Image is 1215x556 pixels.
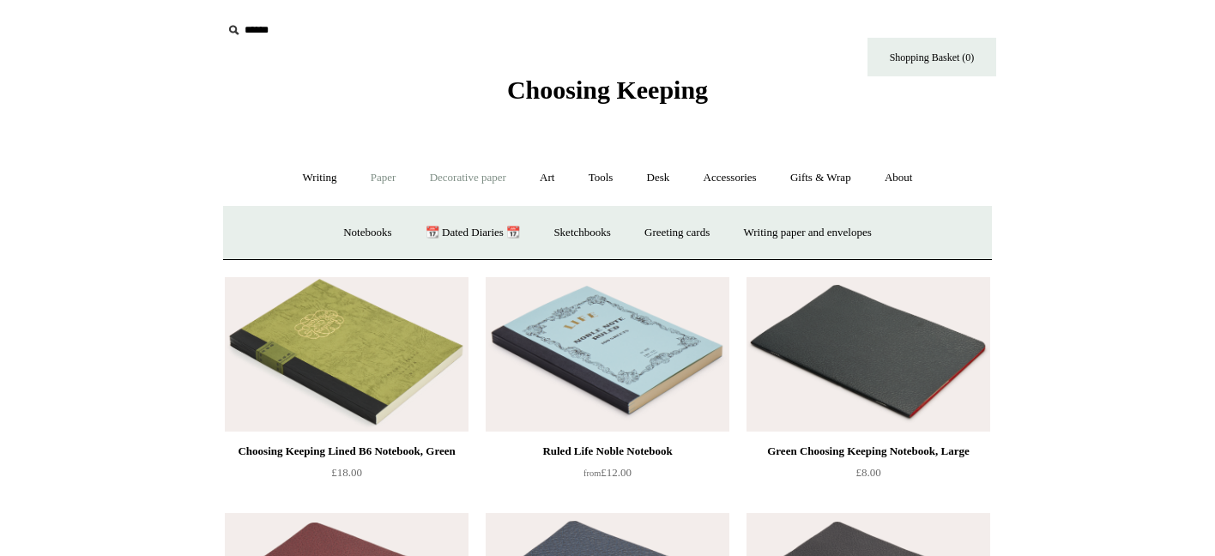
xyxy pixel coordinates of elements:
a: Choosing Keeping Lined B6 Notebook, Green £18.00 [225,441,468,511]
span: Choosing Keeping [507,76,708,104]
a: Green Choosing Keeping Notebook, Large £8.00 [747,441,990,511]
img: Green Choosing Keeping Notebook, Large [747,277,990,432]
span: £18.00 [331,466,362,479]
span: from [583,468,601,478]
a: Decorative paper [414,155,522,201]
span: £8.00 [855,466,880,479]
a: Sketchbooks [538,210,626,256]
a: Writing [287,155,353,201]
a: Green Choosing Keeping Notebook, Large Green Choosing Keeping Notebook, Large [747,277,990,432]
a: Ruled Life Noble Notebook from£12.00 [486,441,729,511]
a: Shopping Basket (0) [867,38,996,76]
a: Choosing Keeping Lined B6 Notebook, Green Choosing Keeping Lined B6 Notebook, Green [225,277,468,432]
img: Ruled Life Noble Notebook [486,277,729,432]
div: Choosing Keeping Lined B6 Notebook, Green [229,441,464,462]
a: Gifts & Wrap [775,155,867,201]
a: Ruled Life Noble Notebook Ruled Life Noble Notebook [486,277,729,432]
a: About [869,155,928,201]
a: Choosing Keeping [507,89,708,101]
div: Green Choosing Keeping Notebook, Large [751,441,986,462]
a: Desk [632,155,686,201]
a: Notebooks [328,210,407,256]
a: Accessories [688,155,772,201]
a: Paper [355,155,412,201]
img: Choosing Keeping Lined B6 Notebook, Green [225,277,468,432]
a: Tools [573,155,629,201]
a: Greeting cards [629,210,725,256]
div: Ruled Life Noble Notebook [490,441,725,462]
a: Writing paper and envelopes [728,210,887,256]
a: Art [524,155,570,201]
span: £12.00 [583,466,632,479]
a: 📆 Dated Diaries 📆 [410,210,535,256]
